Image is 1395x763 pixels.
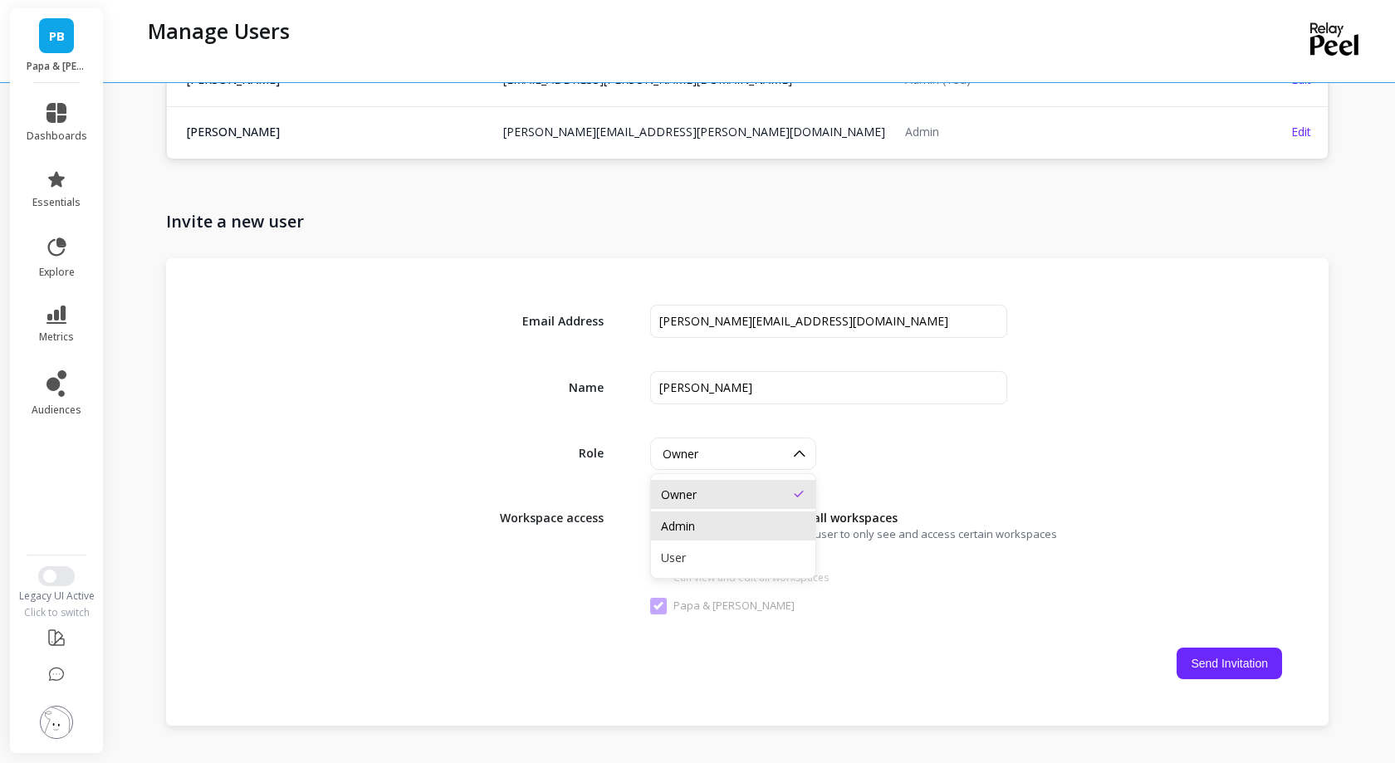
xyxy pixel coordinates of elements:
[503,71,792,87] a: [EMAIL_ADDRESS][PERSON_NAME][DOMAIN_NAME]
[38,566,75,586] button: Switch to New UI
[661,550,805,565] div: User
[166,210,1329,233] h1: Invite a new user
[650,510,1006,526] span: Owner users have access to all workspaces
[187,124,483,140] span: [PERSON_NAME]
[39,330,74,344] span: metrics
[487,445,604,462] span: Role
[148,17,290,45] p: Manage Users
[32,404,81,417] span: audiences
[49,27,65,46] span: PB
[32,196,81,209] span: essentials
[40,706,73,739] img: profile picture
[650,371,1006,404] input: First Last
[895,106,1218,157] td: Admin
[650,305,1006,338] input: name@example.com
[487,379,604,396] span: Name
[1177,648,1282,679] button: Send Invitation
[661,487,805,502] div: Owner
[1291,71,1311,87] span: Edit
[663,446,698,462] span: Owner
[1291,124,1311,139] span: Edit
[661,518,805,534] div: Admin
[650,598,795,614] span: Papa & Barkley
[10,606,104,619] div: Click to switch
[10,589,104,603] div: Legacy UI Active
[487,313,604,330] span: Email Address
[39,266,75,279] span: explore
[27,130,87,143] span: dashboards
[487,503,604,526] span: Workspace access
[27,60,87,73] p: Papa & Barkley
[650,526,1078,541] span: Permissions can be set for each user to only see and access certain workspaces
[503,124,885,139] a: [PERSON_NAME][EMAIL_ADDRESS][PERSON_NAME][DOMAIN_NAME]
